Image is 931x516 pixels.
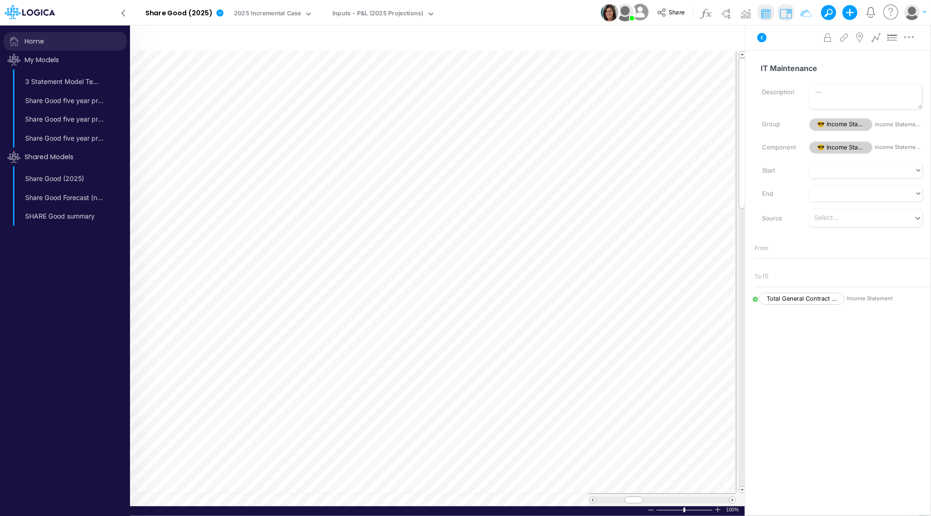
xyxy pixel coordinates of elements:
label: Description [755,84,802,100]
label: Start [755,163,802,179]
input: — Node name — [755,59,923,77]
span: To (1) [755,272,768,281]
a: SHARE Good summary [19,209,105,224]
span: From [755,244,768,252]
span: Home [4,32,127,51]
div: Zoom [684,508,685,512]
a: Share Good five year projection [19,93,105,108]
img: User Image Icon [630,2,651,23]
label: End [755,186,802,202]
a: 3 Statement Model Template (new) [19,74,105,89]
a: Share Good Forecast (new version with cash) [19,190,105,205]
div: Zoom [656,506,714,513]
div: 2025 Incremental Case [234,9,301,19]
span: Click to sort models list by update time order [4,148,129,166]
span: Click to sort models list by update time order [4,51,129,69]
input: Type a title here [8,29,543,48]
div: Select... [814,213,839,223]
span: 100% [726,506,740,513]
iframe: FastComments [755,325,931,454]
a: Share Good five year projection (monthly version) [19,112,105,127]
span: 😎 Income Statement [809,118,872,131]
span: 😎 Income Statement [809,142,872,154]
label: Source [755,211,802,226]
span: Income Statements [875,121,922,129]
a: Share Good five year projection yearly version [19,131,105,146]
img: User Image Icon [601,4,618,21]
a: Share Good (2025) [19,171,105,186]
label: Component [755,140,802,155]
span: Share [669,8,684,15]
div: Inputs - P&L (2025 Projections) [332,9,423,19]
div: Zoom level [726,506,740,513]
span: Total General Contract Labor [759,293,845,305]
div: Zoom Out [647,507,655,514]
span: Income Statements [875,143,922,151]
img: User Image Icon [616,4,634,21]
label: Group [755,116,802,132]
div: Zoom In [714,506,722,513]
b: Share Good (2025) [146,9,213,18]
a: Notifications [866,7,876,18]
button: Share [652,6,691,20]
